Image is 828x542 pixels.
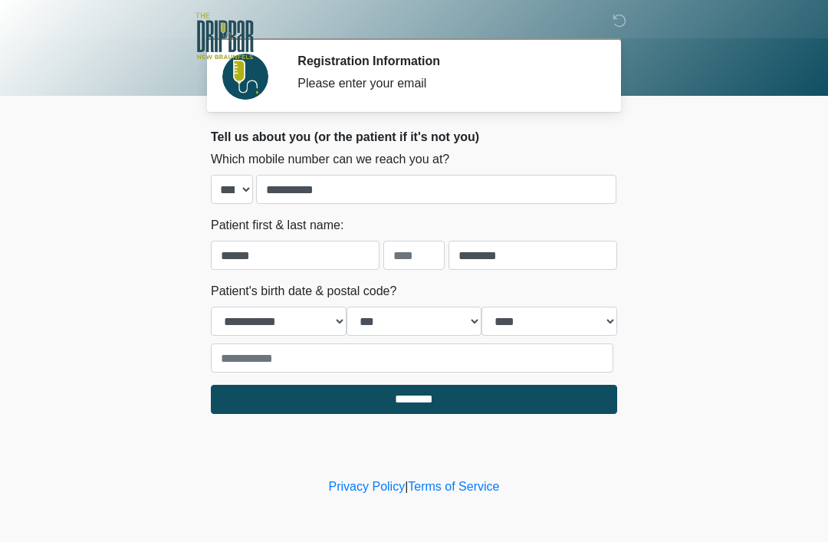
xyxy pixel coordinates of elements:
a: Terms of Service [408,480,499,493]
a: Privacy Policy [329,480,406,493]
div: Please enter your email [297,74,594,93]
label: Patient's birth date & postal code? [211,282,396,301]
a: | [405,480,408,493]
label: Which mobile number can we reach you at? [211,150,449,169]
label: Patient first & last name: [211,216,343,235]
img: The DRIPBaR - New Braunfels Logo [195,11,254,61]
h2: Tell us about you (or the patient if it's not you) [211,130,617,144]
img: Agent Avatar [222,54,268,100]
